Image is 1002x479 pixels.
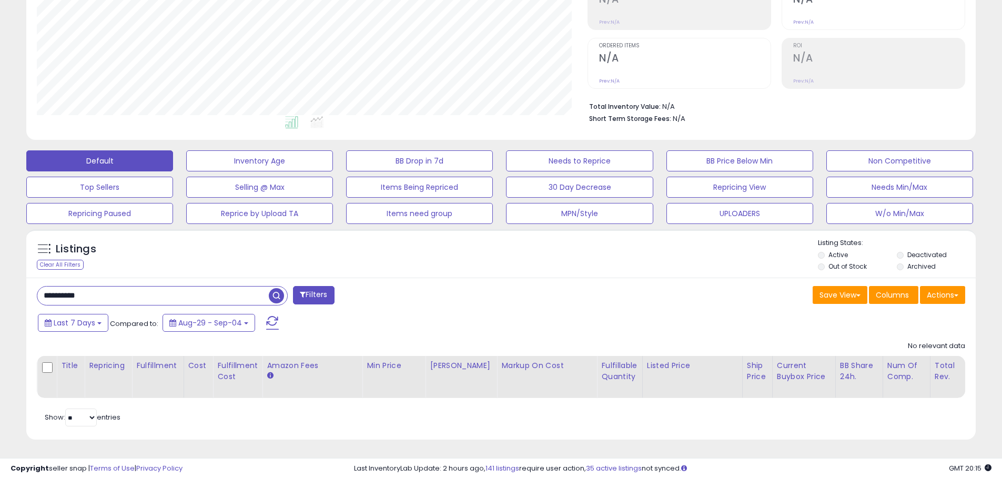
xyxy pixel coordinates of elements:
div: seller snap | | [11,464,183,474]
button: BB Drop in 7d [346,150,493,171]
button: BB Price Below Min [666,150,813,171]
button: 30 Day Decrease [506,177,653,198]
div: No relevant data [908,341,965,351]
div: Fulfillment Cost [217,360,258,382]
button: Items Being Repriced [346,177,493,198]
button: Needs to Reprice [506,150,653,171]
button: Needs Min/Max [826,177,973,198]
small: Prev: N/A [793,78,814,84]
div: [PERSON_NAME] [430,360,492,371]
a: Privacy Policy [136,463,183,473]
button: Top Sellers [26,177,173,198]
div: Min Price [367,360,421,371]
button: Repricing Paused [26,203,173,224]
div: Fulfillment [136,360,179,371]
li: N/A [589,99,957,112]
span: Last 7 Days [54,318,95,328]
label: Archived [907,262,936,271]
span: 2025-09-12 20:15 GMT [949,463,991,473]
span: Compared to: [110,319,158,329]
h2: N/A [599,52,771,66]
span: Aug-29 - Sep-04 [178,318,242,328]
button: MPN/Style [506,203,653,224]
button: Non Competitive [826,150,973,171]
b: Total Inventory Value: [589,102,661,111]
small: Prev: N/A [599,19,620,25]
button: UPLOADERS [666,203,813,224]
span: Show: entries [45,412,120,422]
h2: N/A [793,52,965,66]
div: Last InventoryLab Update: 2 hours ago, require user action, not synced. [354,464,991,474]
span: N/A [673,114,685,124]
span: ROI [793,43,965,49]
div: Ship Price [747,360,768,382]
small: Prev: N/A [793,19,814,25]
span: Ordered Items [599,43,771,49]
button: Last 7 Days [38,314,108,332]
button: Inventory Age [186,150,333,171]
div: Title [61,360,80,371]
a: Terms of Use [90,463,135,473]
b: Short Term Storage Fees: [589,114,671,123]
button: Filters [293,286,334,304]
th: The percentage added to the cost of goods (COGS) that forms the calculator for Min & Max prices. [497,356,597,398]
h5: Listings [56,242,96,257]
button: Repricing View [666,177,813,198]
button: Items need group [346,203,493,224]
a: 141 listings [485,463,519,473]
div: Total Rev. [935,360,973,382]
button: Default [26,150,173,171]
button: Reprice by Upload TA [186,203,333,224]
div: BB Share 24h. [840,360,878,382]
div: Cost [188,360,209,371]
strong: Copyright [11,463,49,473]
div: Current Buybox Price [777,360,831,382]
label: Out of Stock [828,262,867,271]
div: Num of Comp. [887,360,926,382]
div: Listed Price [647,360,738,371]
button: Actions [920,286,965,304]
div: Fulfillable Quantity [601,360,637,382]
small: Prev: N/A [599,78,620,84]
div: Clear All Filters [37,260,84,270]
div: Markup on Cost [501,360,592,371]
a: 35 active listings [586,463,642,473]
small: Amazon Fees. [267,371,273,381]
label: Active [828,250,848,259]
span: Columns [876,290,909,300]
button: Selling @ Max [186,177,333,198]
button: W/o Min/Max [826,203,973,224]
div: Repricing [89,360,127,371]
label: Deactivated [907,250,947,259]
p: Listing States: [818,238,976,248]
button: Columns [869,286,918,304]
div: Amazon Fees [267,360,358,371]
button: Save View [813,286,867,304]
button: Aug-29 - Sep-04 [163,314,255,332]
